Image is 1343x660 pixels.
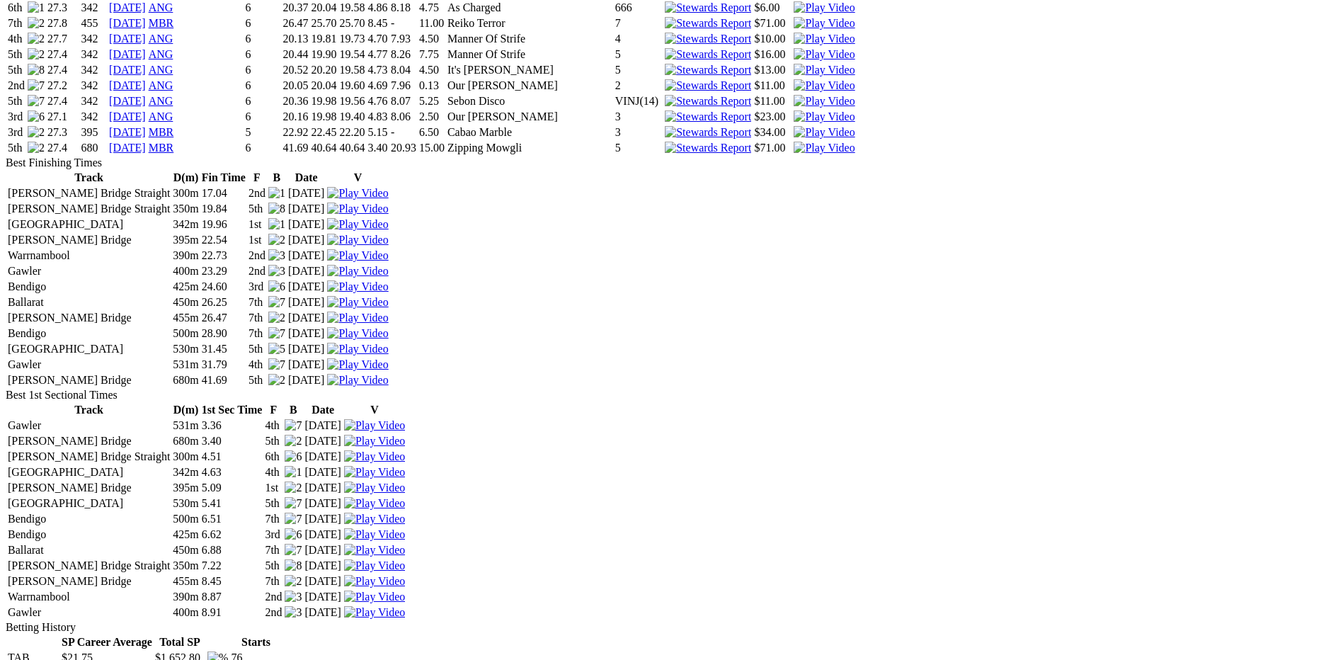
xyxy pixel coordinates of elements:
[201,202,246,216] td: 19.84
[201,186,246,200] td: 17.04
[338,141,365,155] td: 40.64
[447,110,613,124] td: Our [PERSON_NAME]
[794,33,855,45] a: View replay
[149,64,173,76] a: ANG
[390,141,417,155] td: 20.93
[327,374,388,386] a: View replay
[447,63,613,77] td: It's [PERSON_NAME]
[285,419,302,432] img: 7
[268,327,285,340] img: 7
[268,187,285,200] img: 1
[615,63,663,77] td: 5
[344,419,405,432] img: Play Video
[172,186,199,200] td: 300m
[149,33,173,45] a: ANG
[268,218,285,231] img: 1
[285,528,302,541] img: 6
[753,63,791,77] td: $13.00
[285,497,302,510] img: 7
[7,171,171,185] th: Track
[47,141,79,155] td: 27.4
[753,16,791,30] td: $71.00
[81,1,108,15] td: 342
[245,94,281,108] td: 6
[282,1,309,15] td: 20.37
[7,233,171,247] td: [PERSON_NAME] Bridge
[418,16,445,30] td: 11.00
[109,79,146,91] a: [DATE]
[285,435,302,448] img: 2
[47,63,79,77] td: 27.4
[149,1,173,13] a: ANG
[344,575,405,588] img: Play Video
[665,79,751,92] img: Stewards Report
[109,126,146,138] a: [DATE]
[418,141,445,155] td: 15.00
[327,358,388,371] img: Play Video
[665,95,751,108] img: Stewards Report
[7,32,25,46] td: 4th
[7,202,171,216] td: [PERSON_NAME] Bridge Straight
[344,559,405,572] img: Play Video
[390,16,417,30] td: -
[327,374,388,387] img: Play Video
[794,48,855,60] a: View replay
[344,544,405,556] a: Watch Replay on Watchdog
[344,419,405,431] a: View replay
[268,234,285,246] img: 2
[282,79,309,93] td: 20.05
[201,233,246,247] td: 22.54
[367,94,388,108] td: 4.76
[287,217,326,232] td: [DATE]
[28,126,45,139] img: 2
[81,16,108,30] td: 455
[338,16,365,30] td: 25.70
[248,233,266,247] td: 1st
[268,171,286,185] th: B
[794,17,855,30] img: Play Video
[344,513,405,525] a: Watch Replay on Watchdog
[245,1,281,15] td: 6
[172,171,199,185] th: D(m)
[109,1,146,13] a: [DATE]
[28,1,45,14] img: 1
[327,327,388,340] img: Play Video
[149,110,173,123] a: ANG
[447,125,613,140] td: Cabao Marble
[338,110,365,124] td: 19.40
[28,79,45,92] img: 7
[327,343,388,355] a: View replay
[47,47,79,62] td: 27.4
[794,126,855,139] img: Play Video
[81,94,108,108] td: 342
[615,94,663,108] td: VINJ(14)
[28,48,45,61] img: 2
[268,249,285,262] img: 3
[327,327,388,339] a: Watch Replay on Watchdog
[753,1,791,15] td: $6.00
[418,47,445,62] td: 7.75
[344,606,405,618] a: View replay
[81,32,108,46] td: 342
[794,79,855,91] a: View replay
[447,16,613,30] td: Reiko Terror
[753,47,791,62] td: $16.00
[390,125,417,140] td: -
[285,482,302,494] img: 2
[327,249,388,262] img: Play Video
[753,125,791,140] td: $34.00
[794,110,855,123] a: View replay
[282,47,309,62] td: 20.44
[81,125,108,140] td: 395
[81,79,108,93] td: 342
[338,47,365,62] td: 19.54
[753,79,791,93] td: $11.00
[28,110,45,123] img: 6
[28,17,45,30] img: 2
[344,450,405,462] a: View replay
[248,186,266,200] td: 2nd
[665,1,751,14] img: Stewards Report
[418,125,445,140] td: 6.50
[310,79,337,93] td: 20.04
[447,79,613,93] td: Our [PERSON_NAME]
